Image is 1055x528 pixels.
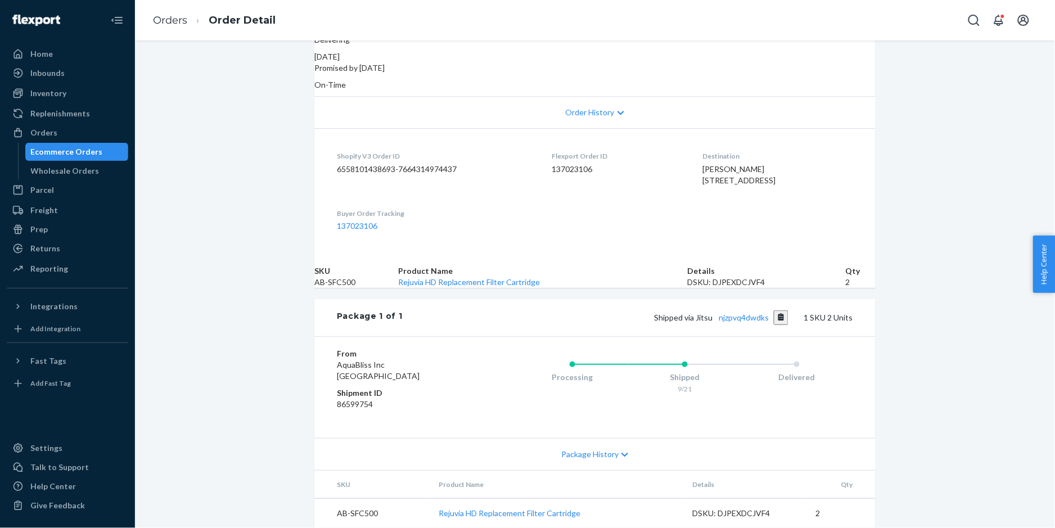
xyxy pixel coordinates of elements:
a: njzpvq4dwdks [719,313,769,322]
a: Freight [7,201,128,219]
div: DSKU: DJPEXDCJVF4 [687,277,846,288]
button: Open account menu [1012,9,1035,31]
div: Shipped [629,372,741,383]
div: 1 SKU 2 Units [403,310,853,325]
div: Ecommerce Orders [31,146,103,157]
a: Settings [7,439,128,457]
a: Returns [7,240,128,258]
a: Help Center [7,477,128,495]
div: Parcel [30,184,54,196]
div: Prep [30,224,48,235]
p: Promised by [DATE] [314,62,876,74]
a: Parcel [7,181,128,199]
th: Qty [807,471,876,499]
dt: Buyer Order Tracking [337,209,534,218]
button: Integrations [7,297,128,315]
td: 2 [807,498,876,528]
div: Talk to Support [30,462,89,473]
div: Add Fast Tag [30,378,71,388]
div: Fast Tags [30,355,66,367]
a: Inventory [7,84,128,102]
button: Open notifications [988,9,1010,31]
th: Details [687,265,846,277]
div: Add Integration [30,324,80,333]
dd: 86599754 [337,399,471,410]
div: DSKU: DJPEXDCJVF4 [692,508,798,519]
a: Rejuvia HD Replacement Filter Cartridge [398,277,540,287]
a: Add Fast Tag [7,374,128,392]
td: AB-SFC500 [314,277,398,288]
div: Inbounds [30,67,65,79]
div: Wholesale Orders [31,165,100,177]
span: [PERSON_NAME] [STREET_ADDRESS] [703,164,776,185]
span: AquaBliss Inc [GEOGRAPHIC_DATA] [337,360,420,381]
th: SKU [314,265,398,277]
a: Rejuvia HD Replacement Filter Cartridge [439,508,580,518]
dt: Flexport Order ID [552,151,684,161]
button: Copy tracking number [774,310,789,325]
div: Help Center [30,481,76,492]
a: Replenishments [7,105,128,123]
th: Product Name [398,265,687,277]
p: On-Time [314,79,876,91]
div: Delivered [741,372,853,383]
div: Integrations [30,301,78,312]
a: Prep [7,220,128,238]
div: [DATE] [314,51,876,62]
dt: Destination [703,151,853,161]
td: 2 [846,277,876,288]
div: Processing [516,372,629,383]
img: Flexport logo [12,15,60,26]
th: SKU [314,471,430,499]
a: Orders [153,14,187,26]
div: Package 1 of 1 [337,310,403,325]
ol: breadcrumbs [144,4,285,37]
button: Open Search Box [963,9,985,31]
dt: Shopify V3 Order ID [337,151,534,161]
a: Add Integration [7,320,128,338]
div: Reporting [30,263,68,274]
dt: Shipment ID [337,387,471,399]
a: Ecommerce Orders [25,143,129,161]
div: Settings [30,443,62,454]
div: Replenishments [30,108,90,119]
a: Order Detail [209,14,276,26]
span: Shipped via Jitsu [655,313,789,322]
dt: From [337,348,471,359]
td: AB-SFC500 [314,498,430,528]
button: Give Feedback [7,497,128,515]
a: Orders [7,124,128,142]
a: 137023106 [337,221,377,231]
div: Orders [30,127,57,138]
dd: 6558101438693-7664314974437 [337,164,534,175]
button: Close Navigation [106,9,128,31]
a: Inbounds [7,64,128,82]
div: Give Feedback [30,500,85,511]
div: Inventory [30,88,66,99]
dd: 137023106 [552,164,684,175]
div: Returns [30,243,60,254]
a: Wholesale Orders [25,162,129,180]
a: Talk to Support [7,458,128,476]
a: Home [7,45,128,63]
th: Qty [846,265,876,277]
div: 9/21 [629,384,741,394]
th: Product Name [430,471,683,499]
button: Help Center [1033,236,1055,293]
span: Order History [566,107,615,118]
span: Package History [561,449,619,460]
a: Reporting [7,260,128,278]
th: Details [683,471,807,499]
button: Fast Tags [7,352,128,370]
div: Home [30,48,53,60]
div: Freight [30,205,58,216]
